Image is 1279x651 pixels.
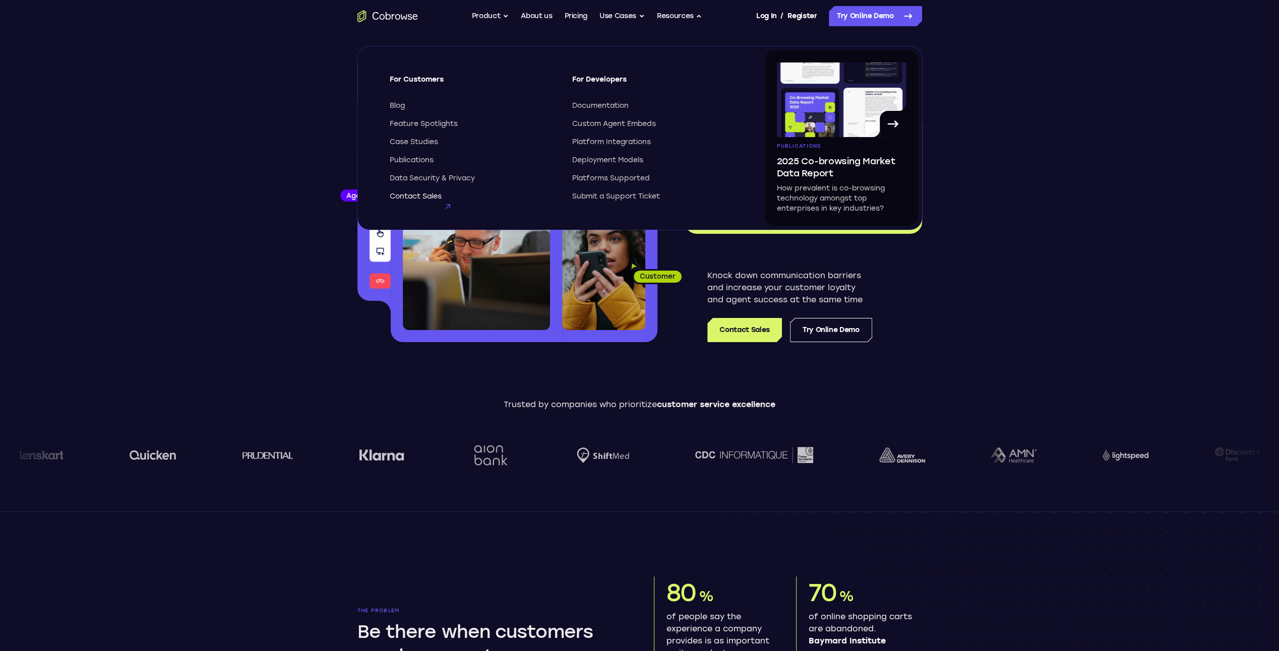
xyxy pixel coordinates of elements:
span: Deployment Models [572,155,643,165]
p: The problem [357,608,626,614]
a: Data Security & Privacy [390,173,554,183]
span: Baymard Institute [809,635,914,647]
img: A customer holding their phone [562,211,645,330]
a: Platform Integrations [572,137,737,147]
a: Custom Agent Embeds [572,119,737,129]
span: Contact Sales [390,191,442,202]
a: Contact Sales [707,318,781,342]
img: Aion Bank [467,435,508,476]
p: of online shopping carts are abandoned. [809,611,914,647]
p: How prevalent is co-browsing technology amongst top enterprises in key industries? [777,183,906,214]
p: Knock down communication barriers and increase your customer loyalty and agent success at the sam... [707,270,872,306]
a: Try Online Demo [790,318,872,342]
img: avery-dennison [876,447,922,463]
img: Lightspeed [1100,449,1145,460]
img: A customer support agent talking on the phone [403,150,550,330]
span: Blog [390,101,405,111]
span: Custom Agent Embeds [572,119,656,129]
a: Try Online Demo [829,6,922,26]
img: Shiftmed [574,447,627,463]
span: 80 [666,578,697,607]
span: 2025 Co-browsing Market Data Report [777,155,906,179]
span: For Developers [572,75,737,93]
span: Data Security & Privacy [390,173,475,183]
span: Case Studies [390,137,438,147]
a: Blog [390,101,554,111]
a: Log In [756,6,776,26]
img: Klarna [356,449,401,461]
img: AMN Healthcare [988,447,1034,463]
button: Resources [657,6,702,26]
img: CDC Informatique [692,447,810,463]
a: Contact Sales [390,191,554,202]
span: 70 [809,578,837,607]
a: Documentation [572,101,737,111]
a: Case Studies [390,137,554,147]
a: Submit a Support Ticket [572,191,737,202]
span: Submit a Support Ticket [572,191,660,202]
span: For Customers [390,75,554,93]
a: Pricing [564,6,587,26]
a: Register [787,6,817,26]
img: prudential [239,451,290,459]
a: Publications [390,155,554,165]
a: About us [521,6,552,26]
span: customer service excellence [657,400,775,409]
a: Go to the home page [357,10,418,22]
span: % [839,588,854,605]
span: Documentation [572,101,629,111]
img: quicken [127,447,173,463]
img: A page from the browsing market ebook [777,62,906,137]
button: Use Cases [599,6,645,26]
a: Deployment Models [572,155,737,165]
span: Feature Spotlights [390,119,458,129]
span: % [699,588,713,605]
span: Publications [777,143,821,149]
span: Platform Integrations [572,137,651,147]
span: Platforms Supported [572,173,650,183]
button: Product [472,6,509,26]
a: Feature Spotlights [390,119,554,129]
a: Platforms Supported [572,173,737,183]
span: Publications [390,155,434,165]
span: / [780,10,783,22]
